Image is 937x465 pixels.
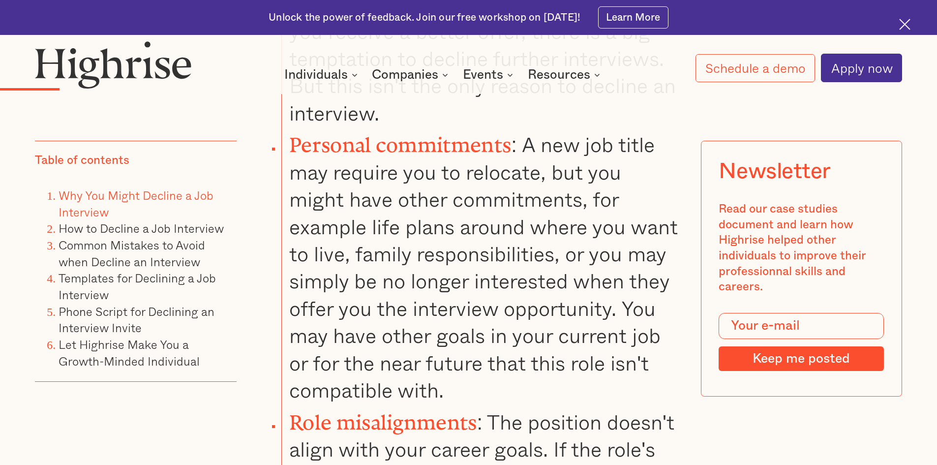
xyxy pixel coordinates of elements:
a: Let Highrise Make You a Growth-Minded Individual [59,335,200,370]
div: Resources [528,69,590,81]
a: Phone Script for Declining an Interview Invite [59,302,214,337]
a: Schedule a demo [695,54,816,82]
a: Common Mistakes to Avoid when Decline an Interview [59,236,205,271]
input: Your e-mail [719,313,884,340]
div: Individuals [284,69,348,81]
form: Modal Form [719,313,884,371]
a: How to Decline a Job Interview [59,219,224,237]
div: Newsletter [719,158,831,184]
div: Resources [528,69,603,81]
div: Events [463,69,503,81]
a: Apply now [821,54,902,82]
li: : A new job title may require you to relocate, but you might have other commitments, for example ... [281,126,679,403]
strong: Personal commitments [289,133,511,146]
strong: Role misalignments [289,411,477,424]
div: Individuals [284,69,361,81]
div: Unlock the power of feedback. Join our free workshop on [DATE]! [269,11,580,25]
img: Highrise logo [35,41,191,88]
div: Events [463,69,516,81]
a: Why You Might Decline a Job Interview [59,186,213,221]
div: Companies [372,69,451,81]
input: Keep me posted [719,346,884,371]
a: Learn More [598,6,668,29]
div: Read our case studies document and learn how Highrise helped other individuals to improve their p... [719,202,884,295]
img: Cross icon [899,19,910,30]
a: Templates for Declining a Job Interview [59,269,216,304]
div: Table of contents [35,153,129,169]
div: Companies [372,69,438,81]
